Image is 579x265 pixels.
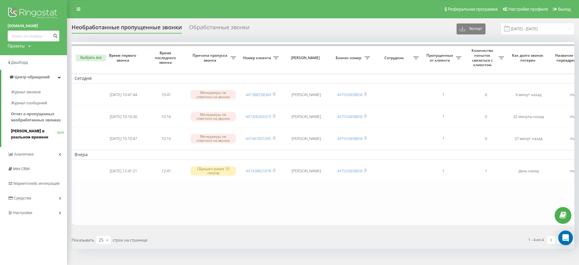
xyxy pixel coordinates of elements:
td: 6 минут назад [507,84,550,105]
span: Mini CRM [13,167,30,171]
span: Бизнес номер [334,56,365,60]
input: Поиск по номеру [8,30,59,41]
td: 1 [464,161,507,181]
a: 447555858858 [337,168,362,174]
a: Журнал звонков [11,87,67,98]
span: Номер клиента [242,56,273,60]
td: [DATE] 10:10:47 [102,128,145,149]
span: Причина пропуска звонка [190,53,231,63]
td: [DATE] 12:41:21 [102,161,145,181]
span: [PERSON_NAME] [287,56,325,60]
span: Отчет о пропущенных необработанных звонках [11,111,64,123]
div: Сброшен ранее 10 секунд [190,166,236,175]
span: Центр обращений [15,75,50,79]
a: 447438825978 [245,168,271,174]
div: Проекты [8,43,25,49]
a: 447306306319 [245,114,271,119]
td: 32 минуты назад [507,106,550,127]
td: 10:41 [145,84,187,105]
a: Центр обращений [1,70,67,84]
div: Open Intercom Messenger [558,231,573,245]
td: 1 [422,128,464,149]
a: 447555858858 [337,136,362,141]
td: 12:41 [145,161,187,181]
span: Дашборд [11,60,28,65]
span: строк на странице [113,237,147,243]
td: [PERSON_NAME] [282,161,330,181]
td: [PERSON_NAME] [282,84,330,105]
span: Средства [14,196,31,200]
span: Выход [558,7,571,12]
td: 0 [464,84,507,105]
td: 1 [422,84,464,105]
div: Менеджеры не ответили на звонок [190,90,236,99]
td: [PERSON_NAME] [282,106,330,127]
span: Время первого звонка [107,53,140,63]
td: 10:16 [145,106,187,127]
a: 447555858858 [337,114,362,119]
span: Как долго звонок потерян [512,53,545,63]
span: [PERSON_NAME] в реальном времени [11,128,57,140]
td: 0 [464,106,507,127]
span: Настройки профиля [508,7,548,12]
button: Выбрать все [76,55,106,61]
td: 37 минут назад [507,128,550,149]
span: Аналитика [14,152,34,156]
a: 447555858858 [337,92,362,97]
div: Обработанные звонки [189,24,249,34]
td: 1 [422,161,464,181]
div: Необработанные пропущенные звонки [72,24,182,34]
td: [DATE] 10:16:30 [102,106,145,127]
td: [PERSON_NAME] [282,128,330,149]
td: 10:10 [145,128,187,149]
div: Менеджеры не ответили на звонок [190,112,236,121]
a: 447467601095 [245,136,271,141]
img: Ringostat logo [8,6,59,21]
span: Журнал сообщений [11,100,47,106]
a: Журнал сообщений [11,98,67,109]
div: Менеджеры не ответили на звонок [190,134,236,143]
a: [PERSON_NAME] в реальном времениNEW [11,126,67,143]
td: день назад [507,161,550,181]
div: 1 - 4 из 4 [528,237,544,243]
div: 25 [99,237,104,243]
span: Количество попыток связаться с клиентом [468,48,499,67]
span: Настройки [13,210,32,215]
span: Время последнего звонка [150,51,182,65]
button: Экспорт [457,23,485,34]
a: 1 [556,236,565,244]
td: 0 [464,128,507,149]
span: Показывать [72,237,94,243]
span: Журнал звонков [11,89,41,95]
span: Сотрудник [376,56,413,60]
a: Отчет о пропущенных необработанных звонках [11,109,67,126]
span: Реферальная программа [448,7,498,12]
td: [DATE] 10:41:44 [102,84,145,105]
td: 1 [422,106,464,127]
span: Маркетплейс интеграций [13,181,59,186]
a: [DOMAIN_NAME] [8,23,59,29]
span: Пропущенных от клиента [425,53,456,63]
a: 447388238384 [245,92,271,97]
